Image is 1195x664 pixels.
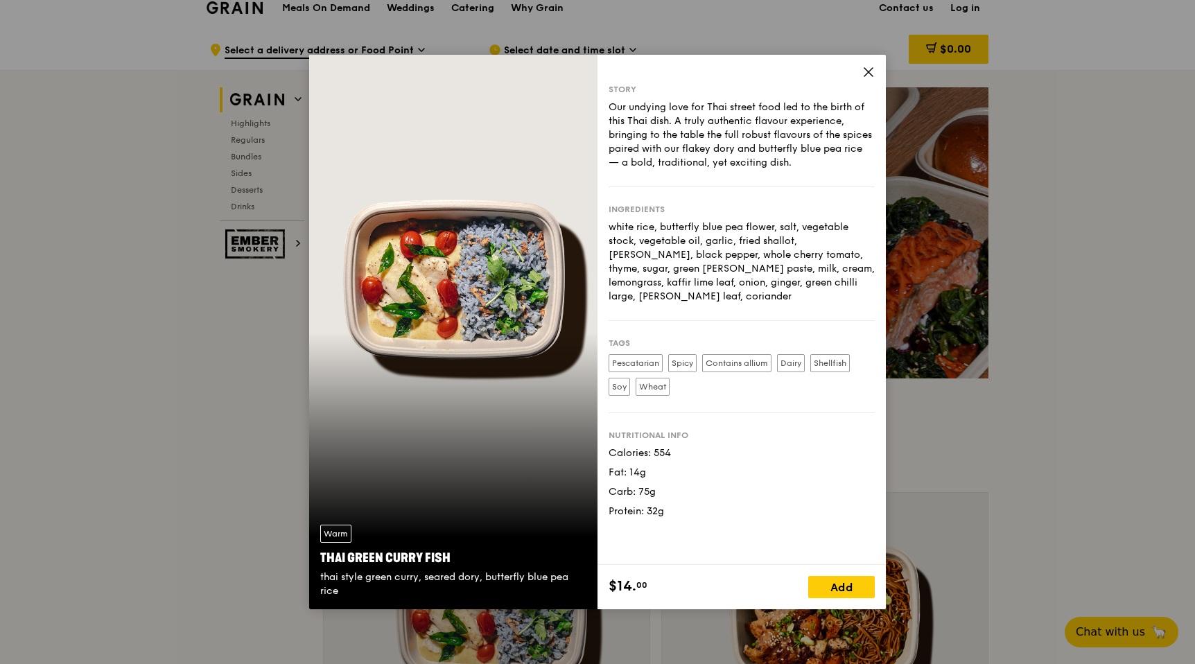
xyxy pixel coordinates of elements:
div: Nutritional info [609,430,875,441]
div: Carb: 75g [609,485,875,499]
label: Pescatarian [609,354,663,372]
div: Fat: 14g [609,466,875,480]
label: Soy [609,378,630,396]
span: 00 [636,579,647,591]
div: Our undying love for Thai street food led to the birth of this Thai dish. A truly authentic flavo... [609,101,875,170]
div: Thai Green Curry Fish [320,548,586,568]
div: Add [808,576,875,598]
div: thai style green curry, seared dory, butterfly blue pea rice [320,570,586,598]
label: Dairy [777,354,805,372]
div: Tags [609,338,875,349]
label: Shellfish [810,354,850,372]
div: Ingredients [609,204,875,215]
div: white rice, butterfly blue pea flower, salt, vegetable stock, vegetable oil, garlic, fried shallo... [609,220,875,304]
label: Contains allium [702,354,771,372]
label: Spicy [668,354,697,372]
div: Protein: 32g [609,505,875,518]
div: Calories: 554 [609,446,875,460]
div: Warm [320,525,351,543]
span: $14. [609,576,636,597]
div: Story [609,84,875,95]
label: Wheat [636,378,670,396]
